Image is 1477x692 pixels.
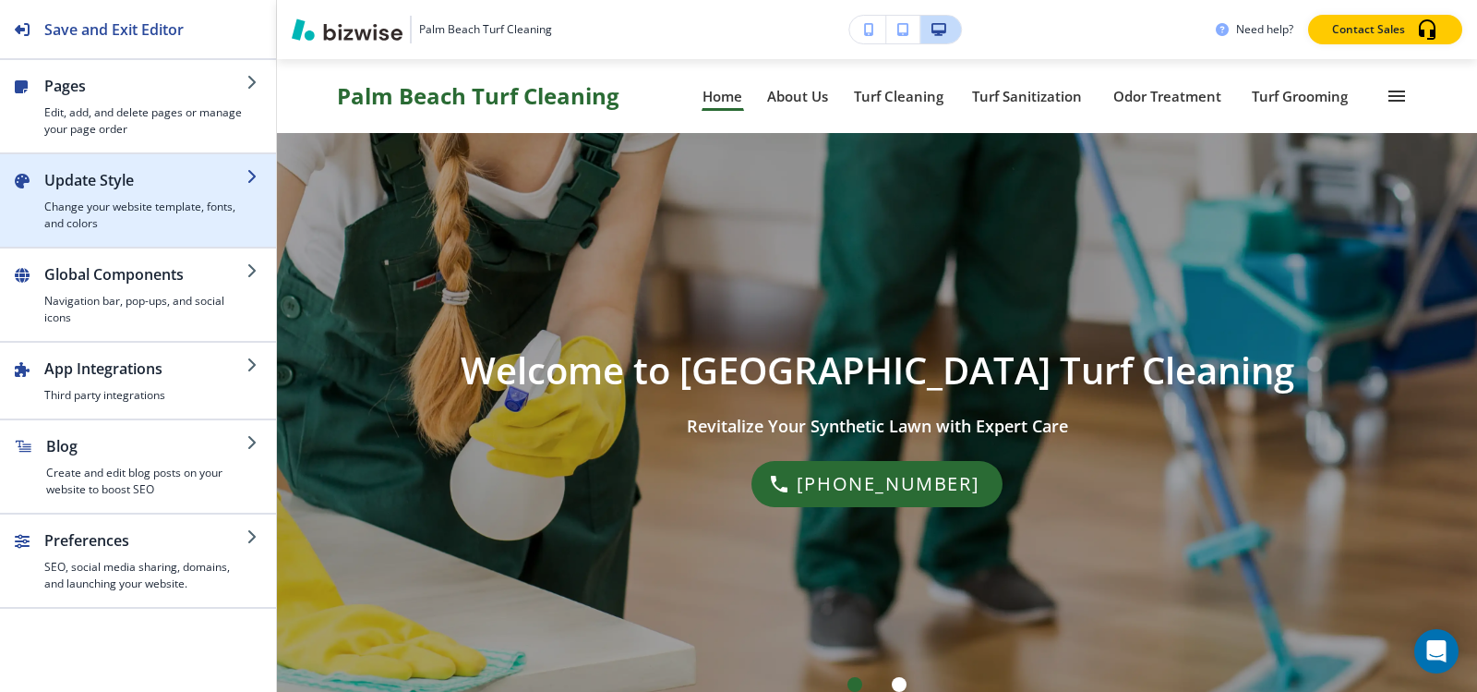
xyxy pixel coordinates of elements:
p: Contact Sales [1332,21,1405,38]
h1: Welcome to [GEOGRAPHIC_DATA] Turf Cleaning [461,347,1294,394]
button: Contact Sales [1308,15,1462,44]
h2: Pages [44,75,246,97]
h2: Update Style [44,169,246,191]
h2: Blog [46,435,246,457]
h2: App Integrations [44,358,246,380]
h4: Third party integrations [44,387,246,404]
img: Bizwise Logo [292,18,402,41]
h2: Preferences [44,529,246,552]
span: Palm Beach Turf Cleaning [337,82,619,110]
p: Home [702,90,743,103]
div: (561) 313-2369 [751,461,1003,507]
p: Odor Treatment [1113,90,1228,103]
div: Open Intercom Messenger [1414,629,1459,674]
h4: Navigation bar, pop-ups, and social icons [44,293,246,326]
h4: Edit, add, and delete pages or manage your page order [44,104,246,138]
p: [PHONE_NUMBER] [797,469,979,499]
h3: Need help? [1236,21,1293,38]
h4: Create and edit blog posts on your website to boost SEO [46,465,246,498]
p: Turf Cleaning [854,90,948,103]
a: [PHONE_NUMBER] [751,461,1003,507]
h4: SEO, social media sharing, domains, and launching your website. [44,559,246,592]
h3: Revitalize Your Synthetic Lawn with Expert Care [687,415,1068,439]
p: Turf Grooming [1252,90,1353,103]
h4: Change your website template, fonts, and colors [44,199,246,232]
button: Palm Beach Turf Cleaning [292,16,552,43]
p: About Us [767,90,830,103]
h3: Palm Beach Turf Cleaning [419,21,552,38]
button: Toggle hamburger navigation menu [1376,76,1417,116]
h2: Global Components [44,263,246,285]
h2: Save and Exit Editor [44,18,184,41]
p: Turf Sanitization [972,90,1089,103]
